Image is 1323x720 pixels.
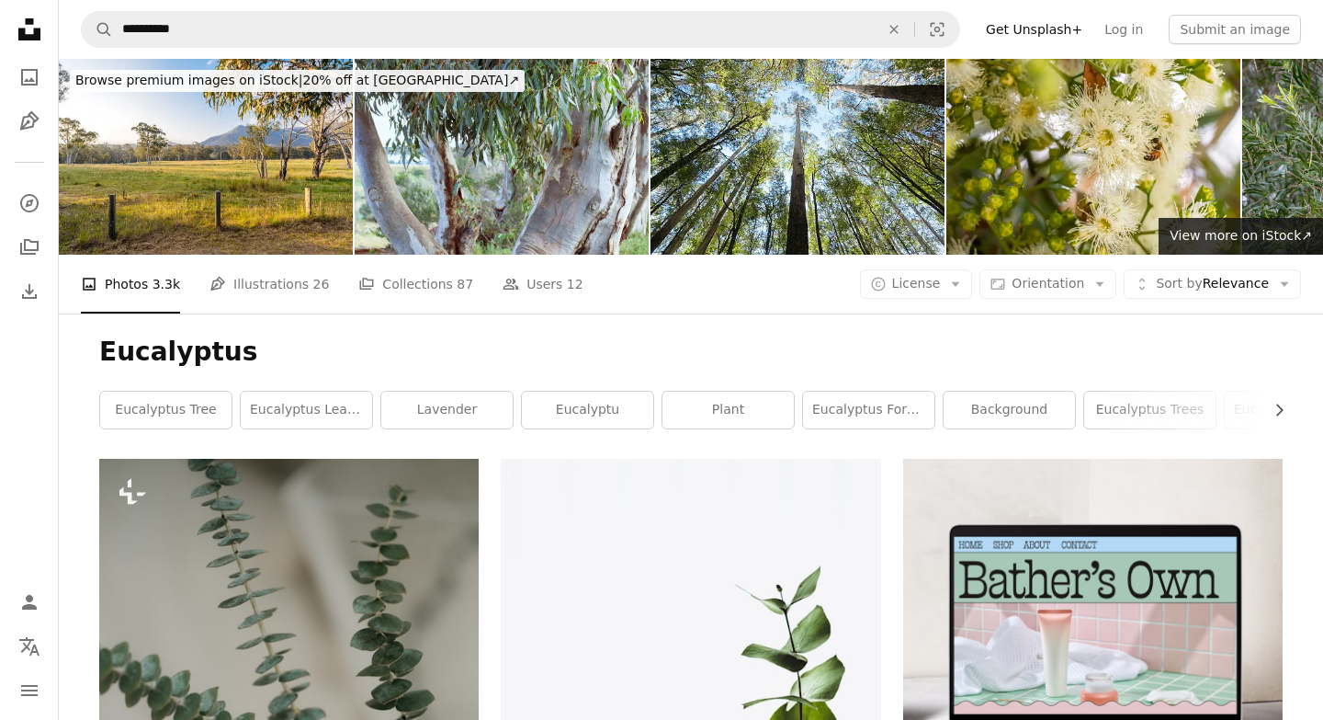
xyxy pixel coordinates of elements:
a: eucalyptus tree [100,392,232,429]
a: Illustrations 26 [209,255,329,314]
span: 87 [457,274,473,294]
a: Illustrations [11,103,48,140]
img: The Australian Savannah In Australia [59,59,353,255]
span: 26 [313,274,330,294]
span: License [892,276,941,291]
a: Collections [11,229,48,266]
span: Relevance [1156,275,1269,293]
button: Clear [874,12,914,47]
a: Photos [11,59,48,96]
button: Language [11,628,48,665]
a: eucalyptus forest [803,392,934,429]
a: background [944,392,1075,429]
button: Submit an image [1169,15,1301,44]
a: eucalyptus leaves [241,392,372,429]
button: Menu [11,672,48,709]
a: Download History [11,273,48,310]
span: Orientation [1012,276,1084,291]
button: Search Unsplash [82,12,113,47]
a: lavender [381,392,513,429]
span: Sort by [1156,276,1202,291]
img: Bee pollinating white Eucalyptus flowers and buds, background with copy space [946,59,1240,255]
button: Sort byRelevance [1124,269,1301,299]
form: Find visuals sitewide [81,11,960,48]
span: 20% off at [GEOGRAPHIC_DATA] ↗ [75,73,519,87]
a: Collections 87 [358,255,473,314]
span: View more on iStock ↗ [1170,228,1312,243]
a: Browse premium images on iStock|20% off at [GEOGRAPHIC_DATA]↗ [59,59,536,103]
a: plant [662,392,794,429]
span: Browse premium images on iStock | [75,73,302,87]
a: Log in [1093,15,1154,44]
img: Tall Forest Up Above [650,59,944,255]
button: Visual search [915,12,959,47]
button: Orientation [979,269,1116,299]
a: Get Unsplash+ [975,15,1093,44]
a: Explore [11,185,48,222]
a: View more on iStock↗ [1159,218,1323,255]
h1: Eucalyptus [99,336,1283,369]
span: 12 [567,274,583,294]
button: scroll list to the right [1262,392,1283,429]
button: License [860,269,973,299]
a: Log in / Sign up [11,584,48,621]
a: eucalyptus trees [1084,392,1216,429]
img: lush foliage of eucalyptus tree in australian bushland [355,59,649,255]
a: eucalyptu [522,392,653,429]
a: Users 12 [503,255,583,314]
